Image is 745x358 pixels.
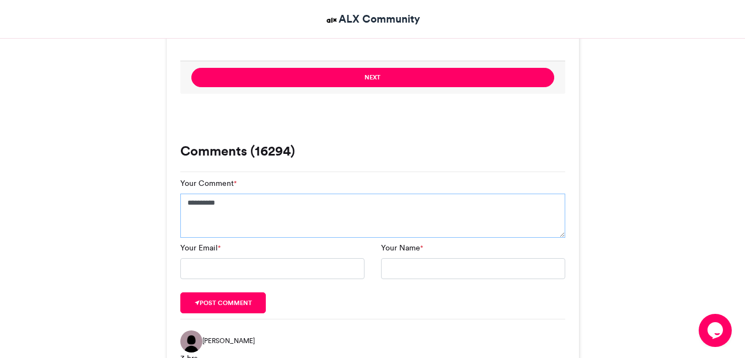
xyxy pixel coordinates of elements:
h3: Comments (16294) [180,145,565,158]
iframe: chat widget [699,314,734,347]
label: Your Comment [180,178,237,189]
span: [PERSON_NAME] [202,336,255,346]
img: Barnabas [180,330,202,352]
button: Next [191,68,554,87]
a: ALX Community [325,11,420,27]
label: Your Email [180,242,221,254]
img: ALX Community [325,13,339,27]
button: Post comment [180,292,266,313]
label: Your Name [381,242,423,254]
